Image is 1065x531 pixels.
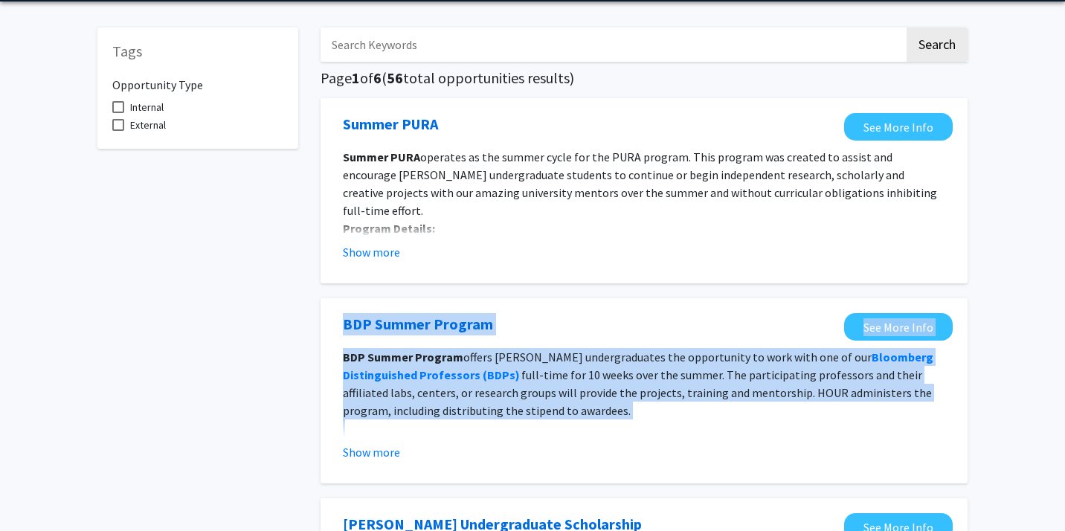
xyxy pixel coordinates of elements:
span: External [130,116,166,134]
iframe: Chat [11,464,63,520]
p: offers [PERSON_NAME] undergraduates the opportunity to work with one of our full-time for 10 week... [343,348,945,419]
a: Opens in a new tab [343,313,493,335]
span: operates as the summer cycle for the PURA program. This program was created to assist and encoura... [343,149,937,218]
a: Opens in a new tab [343,113,438,135]
button: Show more [343,443,400,461]
strong: Summer PURA [343,149,420,164]
button: Show more [343,243,400,261]
h6: Opportunity Type [112,66,283,92]
span: 56 [387,68,403,87]
span: Internal [130,98,164,116]
h5: Page of ( total opportunities results) [321,69,968,87]
span: 6 [373,68,382,87]
a: Opens in a new tab [844,113,953,141]
input: Search Keywords [321,28,904,62]
a: Opens in a new tab [844,313,953,341]
button: Search [907,28,968,62]
strong: BDP Summer Program [343,350,463,364]
h5: Tags [112,42,283,60]
span: 1 [352,68,360,87]
strong: Program Details: [343,221,435,236]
